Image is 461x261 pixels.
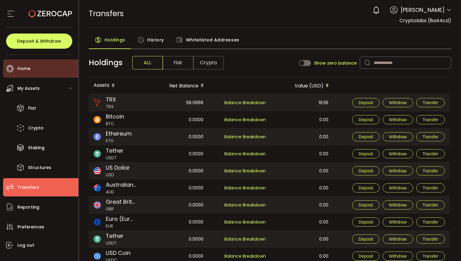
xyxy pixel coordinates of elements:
[271,179,333,196] div: 0.00
[416,98,445,107] button: Transfer
[352,166,379,175] button: Deposit
[352,98,379,107] button: Deposit
[146,145,208,162] div: 0.0000
[352,235,379,244] button: Deposit
[105,34,125,46] span: Holdings
[383,149,413,158] button: Withdraw
[147,34,164,46] span: History
[193,56,224,69] span: Crypto
[359,134,373,139] span: Deposit
[359,168,373,173] span: Deposit
[271,129,333,145] div: 0.00
[106,223,136,229] span: EUR
[423,168,438,173] span: Transfer
[106,249,130,257] span: USD Coin
[383,166,413,175] button: Withdraw
[383,217,413,227] button: Withdraw
[423,100,438,105] span: Transfer
[224,150,266,157] span: Balance Breakdown
[389,134,407,139] span: Withdraw
[359,117,373,122] span: Deposit
[416,252,445,261] button: Transfer
[352,132,379,141] button: Deposit
[416,166,445,175] button: Transfer
[17,39,61,43] span: Deposit & Withdraw
[94,201,101,209] img: gbp_portfolio.svg
[17,64,30,73] span: Home
[106,138,132,144] span: ETH
[423,254,438,259] span: Transfer
[146,111,208,128] div: 0.0000
[89,8,124,19] span: Transfers
[146,213,208,231] div: 0.0000
[94,99,101,106] img: trx_portfolio.png
[224,202,266,209] span: Balance Breakdown
[359,151,373,156] span: Deposit
[271,213,333,231] div: 0.00
[94,133,101,140] img: eth_portfolio.svg
[352,149,379,158] button: Deposit
[423,185,438,190] span: Transfer
[383,132,413,141] button: Withdraw
[106,146,123,155] span: Tether
[224,100,266,106] span: Balance Breakdown
[389,254,407,259] span: Withdraw
[94,116,101,123] img: btc_portfolio.svg
[383,235,413,244] button: Withdraw
[17,183,39,192] span: Transfers
[28,163,51,172] span: Structures
[17,241,34,250] span: Log out
[6,34,72,49] button: Deposit & Withdraw
[106,181,136,189] span: Australian Dollar
[106,206,136,212] span: GBP
[383,183,413,192] button: Withdraw
[224,116,266,123] span: Balance Breakdown
[416,235,445,244] button: Transfer
[17,203,39,212] span: Reporting
[146,129,208,145] div: 0.0000
[28,124,44,132] span: Crypto
[224,219,266,226] span: Balance Breakdown
[416,200,445,210] button: Transfer
[106,95,116,104] span: TRX
[383,252,413,261] button: Withdraw
[416,132,445,141] button: Transfer
[359,220,373,224] span: Deposit
[416,149,445,158] button: Transfer
[401,6,445,14] span: [PERSON_NAME]
[106,104,116,110] span: TRX
[359,203,373,207] span: Deposit
[271,145,333,162] div: 0.00
[359,254,373,259] span: Deposit
[106,189,136,195] span: AUD
[106,240,123,246] span: USDT
[94,218,101,226] img: eur_portfolio.svg
[389,237,407,242] span: Withdraw
[89,80,146,91] div: Assets
[352,183,379,192] button: Deposit
[94,167,101,175] img: usd_portfolio.svg
[106,164,130,172] span: US Dollar
[271,80,334,91] div: Value (USD)
[224,168,266,175] span: Balance Breakdown
[224,236,266,243] span: Balance Breakdown
[423,117,438,122] span: Transfer
[271,163,333,179] div: 0.00
[17,84,40,93] span: My Assets
[389,117,407,122] span: Withdraw
[146,163,208,179] div: 0.0000
[383,115,413,124] button: Withdraw
[399,17,451,24] span: Cryptolabs (8a44cd)
[106,155,123,161] span: USDT
[352,252,379,261] button: Deposit
[359,185,373,190] span: Deposit
[389,168,407,173] span: Withdraw
[106,198,136,206] span: Great Britain Pound
[416,115,445,124] button: Transfer
[146,80,209,91] div: Net Balance
[383,98,413,107] button: Withdraw
[224,185,266,192] span: Balance Breakdown
[423,203,438,207] span: Transfer
[146,197,208,213] div: 0.0000
[94,252,101,260] img: usdc_portfolio.svg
